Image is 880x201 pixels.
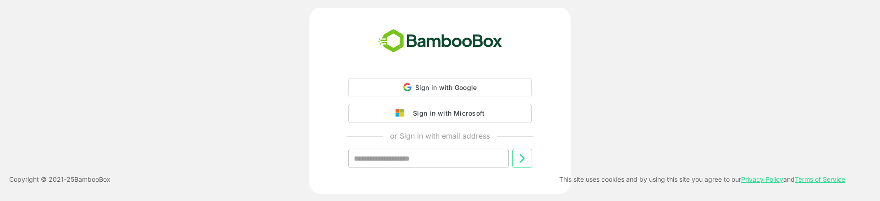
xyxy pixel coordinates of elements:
[795,175,845,183] a: Terms of Service
[559,174,845,185] p: This site uses cookies and by using this site you agree to our and
[348,104,532,123] button: Sign in with Microsoft
[348,78,532,96] div: Sign in with Google
[373,26,507,56] img: bamboobox
[9,174,110,185] p: Copyright © 2021- 25 BambooBox
[408,107,484,119] div: Sign in with Microsoft
[396,109,408,117] img: google
[415,84,477,91] span: Sign in with Google
[741,175,783,183] a: Privacy Policy
[390,130,490,141] p: or Sign in with email address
